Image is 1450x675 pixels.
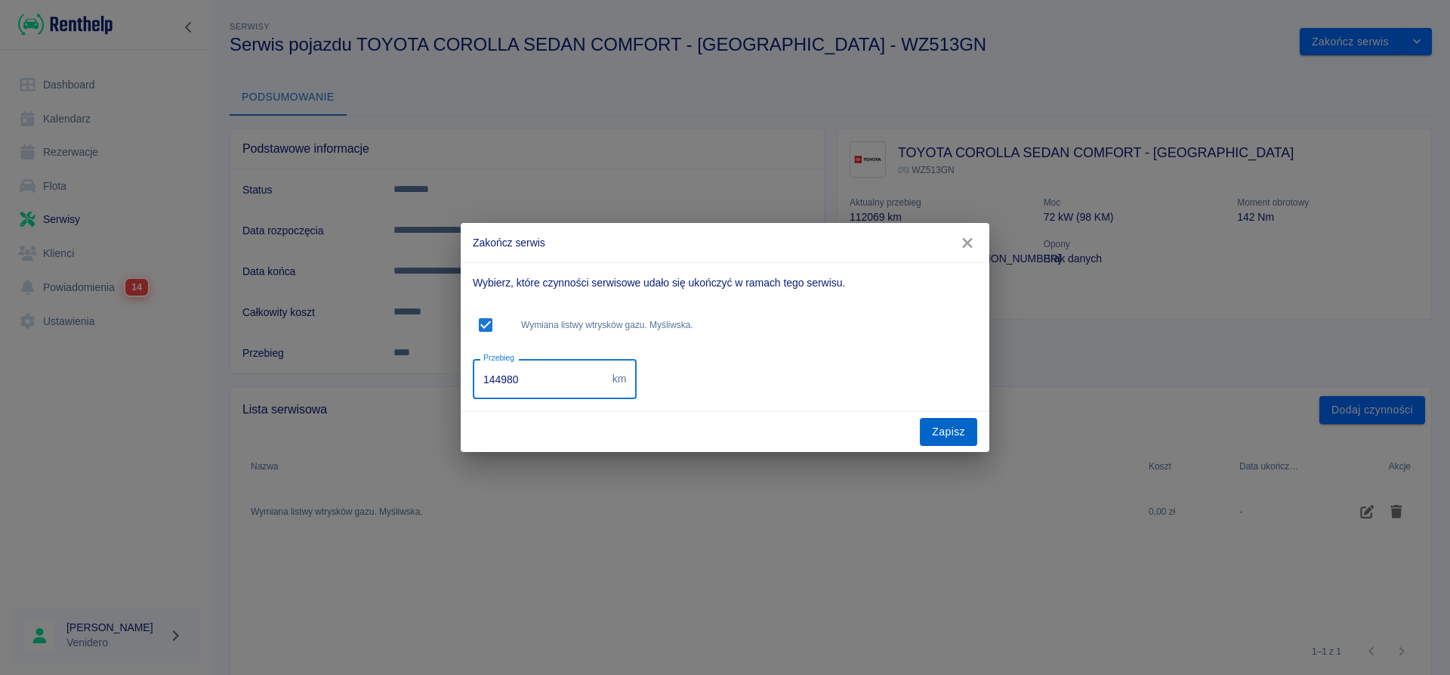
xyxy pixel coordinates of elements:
button: Zapisz [920,418,977,446]
div: Wymiana listwy wtrysków gazu. Myśliwska. [473,303,977,347]
span: Wymiana listwy wtrysków gazu. Myśliwska. [521,318,971,332]
h2: Zakończ serwis [461,223,989,262]
p: Wybierz, które czynności serwisowe udało się ukończyć w ramach tego serwisu. [473,275,977,291]
label: Przebieg [483,352,514,364]
p: km [612,371,627,387]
